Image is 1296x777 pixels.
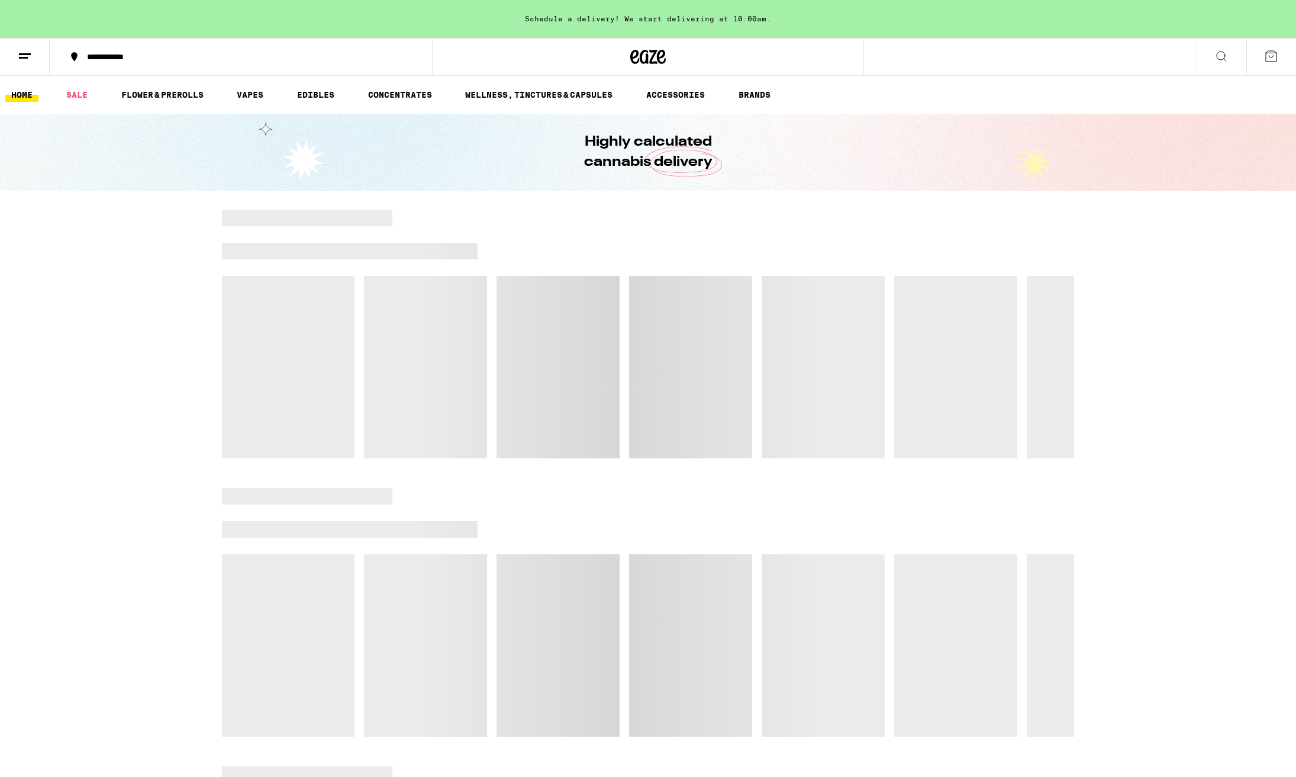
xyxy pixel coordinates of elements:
a: CONCENTRATES [362,88,438,102]
a: ACCESSORIES [640,88,711,102]
a: BRANDS [733,88,776,102]
a: VAPES [231,88,269,102]
a: WELLNESS, TINCTURES & CAPSULES [459,88,618,102]
h1: Highly calculated cannabis delivery [550,132,746,172]
a: EDIBLES [291,88,340,102]
a: HOME [5,88,38,102]
a: SALE [60,88,94,102]
a: FLOWER & PREROLLS [115,88,209,102]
